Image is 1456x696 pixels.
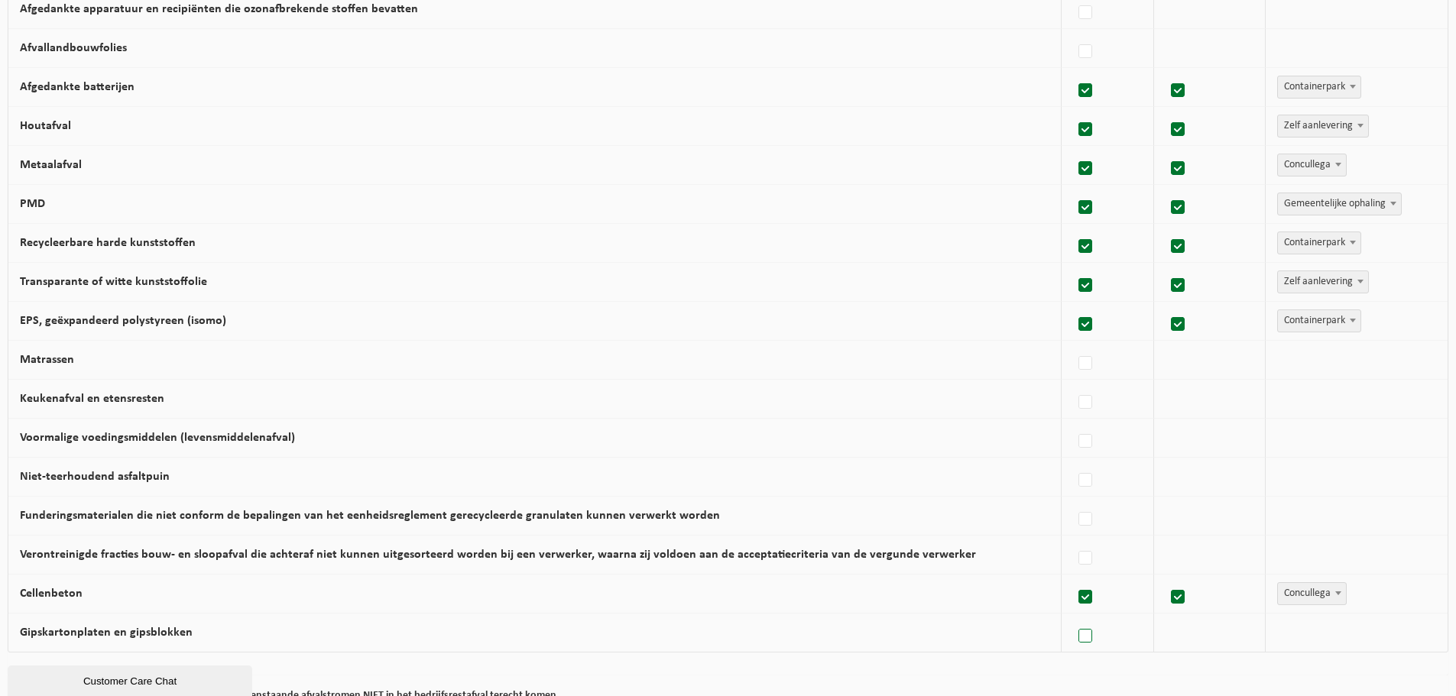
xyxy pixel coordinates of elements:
label: Transparante of witte kunststoffolie [20,276,207,288]
span: Containerpark [1278,232,1360,254]
label: Metaalafval [20,159,82,171]
span: Zelf aanlevering [1278,115,1368,137]
label: PMD [20,198,45,210]
span: Concullega [1277,582,1347,605]
span: Gemeentelijke ophaling [1278,193,1401,215]
span: Zelf aanlevering [1278,271,1368,293]
label: Gipskartonplaten en gipsblokken [20,626,193,639]
span: Concullega [1278,583,1346,604]
span: Containerpark [1277,231,1361,254]
label: Recycleerbare harde kunststoffen [20,237,196,249]
span: Zelf aanlevering [1277,270,1369,293]
label: Niet-teerhoudend asfaltpuin [20,471,170,483]
label: Afgedankte batterijen [20,81,135,93]
span: Containerpark [1278,76,1360,98]
iframe: chat widget [8,662,255,696]
label: Cellenbeton [20,588,83,600]
label: Houtafval [20,120,71,132]
label: Voormalige voedingsmiddelen (levensmiddelenafval) [20,432,295,444]
label: Funderingsmaterialen die niet conform de bepalingen van het eenheidsreglement gerecycleerde granu... [20,510,720,522]
label: Verontreinigde fracties bouw- en sloopafval die achteraf niet kunnen uitgesorteerd worden bij een... [20,549,976,561]
span: Concullega [1277,154,1347,176]
span: Containerpark [1277,76,1361,99]
span: Zelf aanlevering [1277,115,1369,138]
span: Containerpark [1278,310,1360,332]
span: Gemeentelijke ophaling [1277,193,1402,215]
label: EPS, geëxpandeerd polystyreen (isomo) [20,315,226,327]
label: Afvallandbouwfolies [20,42,127,54]
label: Keukenafval en etensresten [20,393,164,405]
span: Containerpark [1277,309,1361,332]
label: Matrassen [20,354,74,366]
label: Afgedankte apparatuur en recipiënten die ozonafbrekende stoffen bevatten [20,3,418,15]
span: Concullega [1278,154,1346,176]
